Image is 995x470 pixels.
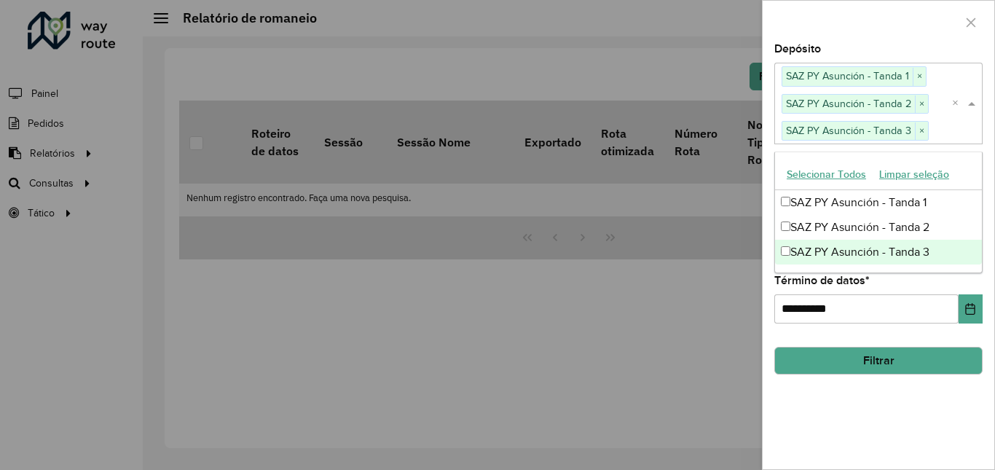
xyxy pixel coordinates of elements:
[782,122,915,139] span: SAZ PY Asunción - Tanda 3
[790,221,929,233] font: SAZ PY Asunción - Tanda 2
[774,347,983,375] button: Filtrar
[952,95,964,112] span: Clear all
[913,68,926,85] span: ×
[782,95,915,112] span: SAZ PY Asunción - Tanda 2
[915,95,928,113] span: ×
[790,196,927,208] font: SAZ PY Asunción - Tanda 1
[873,163,956,186] button: Limpar seleção
[915,122,928,140] span: ×
[782,67,913,85] span: SAZ PY Asunción - Tanda 1
[774,274,865,286] font: Término de datos
[780,163,873,186] button: Selecionar Todos
[774,152,983,273] ng-dropdown-panel: Lista de opciones
[774,42,821,55] font: Depósito
[959,294,983,324] button: Elija la fecha
[790,246,929,258] font: SAZ PY Asunción - Tanda 3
